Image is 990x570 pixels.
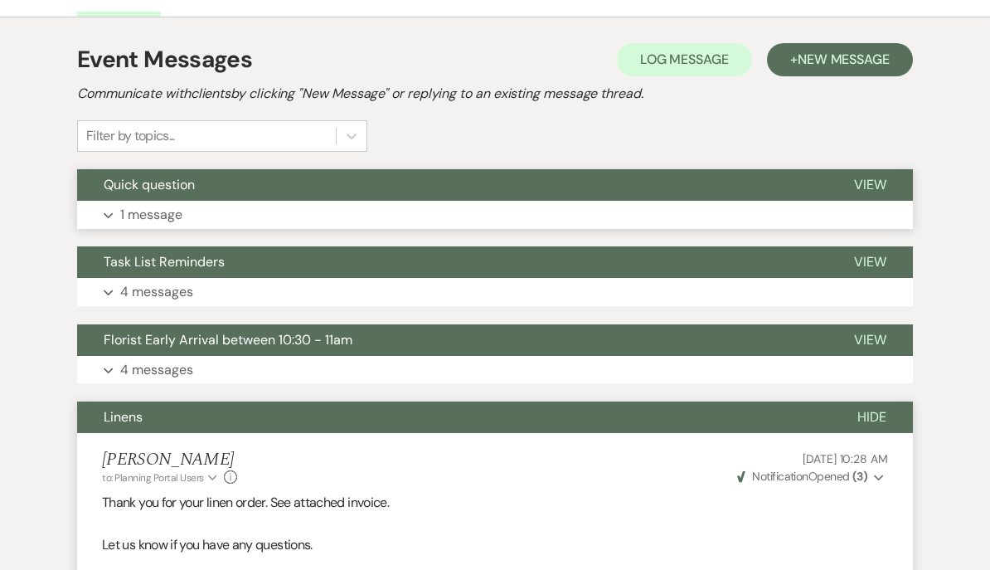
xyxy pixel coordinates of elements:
span: to: Planning Portal Users [102,472,204,485]
button: 4 messages [77,279,913,307]
span: Hide [857,409,886,426]
p: 4 messages [120,282,193,304]
span: New Message [798,51,890,69]
h1: Event Messages [77,43,252,78]
button: Florist Early Arrival between 10:30 - 11am [77,325,827,357]
button: 1 message [77,202,913,230]
span: Florist Early Arrival between 10:30 - 11am [104,332,352,349]
button: View [827,170,913,202]
span: View [854,177,886,194]
p: 4 messages [120,360,193,382]
p: Let us know if you have any questions. [102,535,888,557]
span: View [854,332,886,349]
button: 4 messages [77,357,913,385]
button: Quick question [77,170,827,202]
button: to: Planning Portal Users [102,471,220,486]
button: NotificationOpened (3) [735,469,888,486]
span: Task List Reminders [104,254,225,271]
div: Filter by topics... [86,127,175,147]
button: +New Message [767,44,913,77]
button: View [827,247,913,279]
h5: [PERSON_NAME] [102,451,237,471]
span: View [854,254,886,271]
button: Task List Reminders [77,247,827,279]
span: [DATE] 10:28 AM [803,452,888,467]
button: Linens [77,402,831,434]
span: Linens [104,409,143,426]
strong: ( 3 ) [852,470,867,485]
p: Thank you for your linen order. See attached invoice. [102,493,888,514]
h2: Communicate with clients by clicking "New Message" or replying to an existing message thread. [77,85,913,105]
span: Log Message [640,51,729,69]
button: Log Message [617,44,752,77]
button: View [827,325,913,357]
span: Opened [737,470,867,485]
p: 1 message [120,205,182,227]
span: Quick question [104,177,195,194]
button: Hide [831,402,913,434]
span: Notification [752,470,808,485]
